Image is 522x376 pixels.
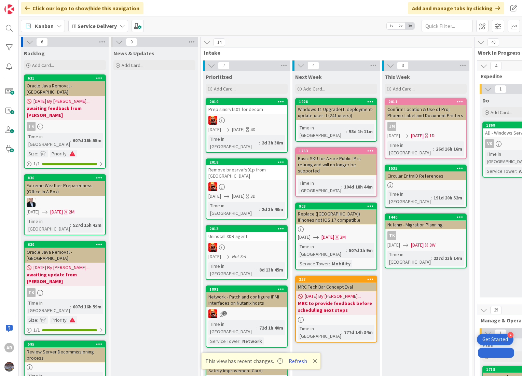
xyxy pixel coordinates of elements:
[50,208,63,215] span: [DATE]
[296,276,376,282] div: 257
[340,234,346,241] div: 3M
[298,243,346,258] div: Time in [GEOGRAPHIC_DATA]
[37,150,38,157] span: :
[27,198,36,207] img: HO
[295,98,377,142] a: 1928Windows 11 Upgrade(1. deployment-update-user-it (241 users))Time in [GEOGRAPHIC_DATA]:58d 1h 11m
[206,105,287,114] div: Prep sinsrvfs01 for decom
[4,362,14,372] img: avatar
[33,160,40,167] span: 1 / 1
[209,226,287,231] div: 2013
[25,248,105,263] div: Oracle Java Removal - [GEOGRAPHIC_DATA]
[208,262,257,277] div: Time in [GEOGRAPHIC_DATA]
[490,62,502,70] span: 4
[341,329,342,336] span: :
[295,203,377,270] a: 903Replace ([GEOGRAPHIC_DATA]) iPhones not iOS 17 compatible[DATE][DATE]3MTime in [GEOGRAPHIC_DAT...
[296,203,376,224] div: 903Replace ([GEOGRAPHIC_DATA]) iPhones not iOS 17 compatible
[295,147,377,197] a: 1763Basic SKU for Azure Public IP is retiring and will no longer be supportedTime in [GEOGRAPHIC_...
[286,357,310,365] button: Refresh
[206,232,287,241] div: Uninstall XDR agent
[232,253,247,260] i: Not Set
[385,214,466,229] div: 1440Nutanix - Migration Planning
[303,86,325,92] span: Add Card...
[205,357,283,365] span: This view has recent changes.
[28,176,105,180] div: 836
[208,193,221,200] span: [DATE]
[385,99,466,120] div: 2011Confirm Location & Use of Proj. Phoenix Label and Document Printers
[24,174,106,235] a: 836Extreme Weather Preparedness (Office In A Box)HO[DATE][DATE]2MTime in [GEOGRAPHIC_DATA]:527d 1...
[122,62,143,68] span: Add Card...
[27,133,70,148] div: Time in [GEOGRAPHIC_DATA]
[396,23,405,29] span: 2x
[206,99,287,114] div: 2019Prep sinsrvfs01 for decom
[387,132,400,139] span: [DATE]
[222,311,227,316] span: 2
[33,98,90,105] span: [DATE] By [PERSON_NAME]...
[432,194,464,201] div: 191d 20h 52m
[206,309,287,318] div: VN
[206,286,287,307] div: 1891Network - Patch and configure IPMI interfaces on Nutanix hosts
[206,286,288,348] a: 1891Network - Patch and configure IPMI interfaces on Nutanix hostsVNTime in [GEOGRAPHIC_DATA]:72d...
[432,254,464,262] div: 237d 23h 14m
[208,202,259,217] div: Time in [GEOGRAPHIC_DATA]
[241,337,264,345] div: Network
[250,193,256,200] div: 3D
[507,332,513,338] div: 4
[206,226,287,232] div: 2013
[422,20,473,32] input: Quick Filter...
[482,97,489,104] span: Do
[250,126,256,133] div: 4D
[296,276,376,291] div: 257MRC Tech Bar Concept Eval
[387,231,396,240] div: TK
[4,4,14,14] img: Visit kanbanzone.com
[208,135,259,150] div: Time in [GEOGRAPHIC_DATA]
[295,276,377,343] a: 257MRC Tech Bar Concept Eval[DATE] By [PERSON_NAME]...MRC to provide feedback before scheduling n...
[24,241,106,335] a: 630Oracle Java Removal - [GEOGRAPHIC_DATA][DATE] By [PERSON_NAME]...awaiting update from [PERSON_...
[296,203,376,209] div: 903
[25,241,105,263] div: 630Oracle Java Removal - [GEOGRAPHIC_DATA]
[27,218,70,233] div: Time in [GEOGRAPHIC_DATA]
[208,253,221,260] span: [DATE]
[296,282,376,291] div: MRC Tech Bar Concept Eval
[298,179,341,194] div: Time in [GEOGRAPHIC_DATA]
[387,122,396,131] div: JM
[206,243,287,252] div: VN
[298,325,341,340] div: Time in [GEOGRAPHIC_DATA]
[385,73,410,80] span: This Week
[208,182,217,191] img: VN
[305,293,361,300] span: [DATE] By [PERSON_NAME]...
[206,225,288,280] a: 2013Uninstall XDR agentVN[DATE]Not SetTime in [GEOGRAPHIC_DATA]:8d 13h 45m
[385,213,467,268] a: 1440Nutanix - Migration PlanningTK[DATE][DATE]3WTime in [GEOGRAPHIC_DATA]:237d 23h 14m
[385,165,466,171] div: 1535
[25,326,105,334] div: 1/1
[4,343,14,352] div: AR
[27,122,36,131] div: TK
[330,260,352,267] div: Mobility
[431,254,432,262] span: :
[28,342,105,347] div: 595
[431,194,432,201] span: :
[487,38,499,46] span: 40
[206,159,287,165] div: 2018
[341,183,342,191] span: :
[206,116,287,125] div: VN
[232,126,245,133] span: [DATE]
[25,181,105,196] div: Extreme Weather Preparedness (Office In A Box)
[70,137,71,144] span: :
[206,165,287,180] div: Remove bnesrvafs01p from [GEOGRAPHIC_DATA]
[346,128,347,135] span: :
[209,99,287,104] div: 2019
[208,309,217,318] img: VN
[32,62,54,68] span: Add Card...
[218,61,230,70] span: 7
[346,247,347,254] span: :
[27,288,36,297] div: TK
[70,221,71,229] span: :
[260,206,285,213] div: 2d 3h 40m
[25,341,105,362] div: 595Review Server Decommissioning process
[232,193,245,200] span: [DATE]
[408,2,504,14] div: Add and manage tabs by clicking
[411,241,424,249] span: [DATE]
[385,99,466,105] div: 2011
[25,341,105,347] div: 595
[295,73,322,80] span: Next Week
